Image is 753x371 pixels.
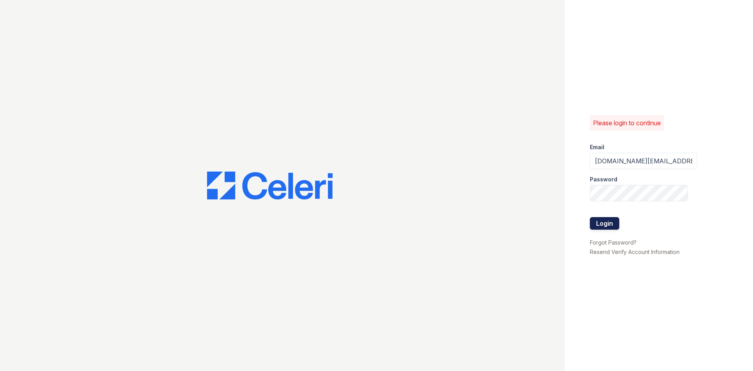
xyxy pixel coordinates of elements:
label: Email [590,143,604,151]
button: Login [590,217,619,230]
a: Forgot Password? [590,239,637,246]
label: Password [590,175,617,183]
a: Resend Verify Account Information [590,249,680,255]
p: Please login to continue [593,118,661,128]
img: CE_Logo_Blue-a8612792a0a2168367f1c8372b55b34899dd931a85d93a1a3d3e32e68fde9ad4.png [207,172,333,200]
